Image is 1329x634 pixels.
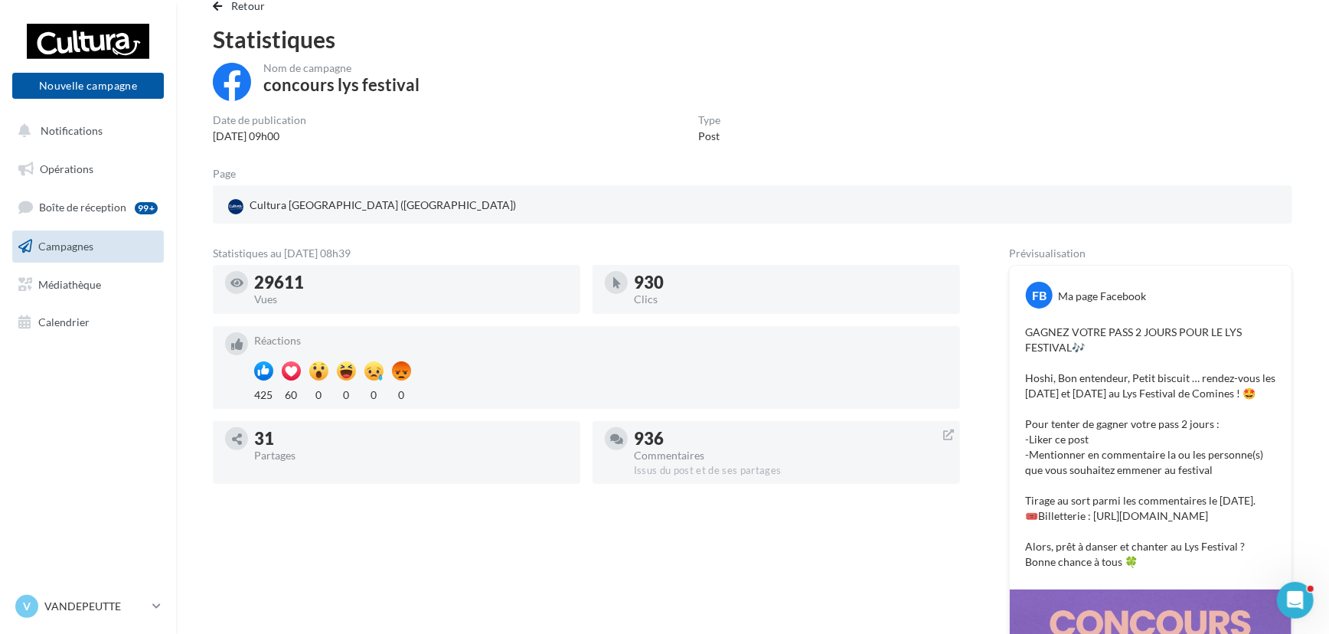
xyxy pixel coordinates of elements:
div: Post [698,129,720,144]
div: 29611 [254,274,568,291]
iframe: Intercom live chat [1277,582,1314,619]
button: Nouvelle campagne [12,73,164,99]
a: Calendrier [9,306,167,338]
div: 60 [282,384,301,403]
a: Opérations [9,153,167,185]
div: Vues [254,294,568,305]
div: concours lys festival [263,77,420,93]
div: Statistiques au [DATE] 08h39 [213,248,960,259]
div: Type [698,115,720,126]
span: Boîte de réception [39,201,126,214]
div: Partages [254,450,568,461]
div: Ma page Facebook [1058,289,1146,304]
p: GAGNEZ VOTRE PASS 2 JOURS POUR LE LYS FESTIVAL🎶 Hoshi, Bon entendeur, Petit biscuit … rendez-vous... [1025,325,1276,570]
div: Prévisualisation [1009,248,1292,259]
div: [DATE] 09h00 [213,129,306,144]
div: Commentaires [634,450,948,461]
span: Calendrier [38,315,90,328]
div: 930 [634,274,948,291]
span: Notifications [41,124,103,137]
div: Cultura [GEOGRAPHIC_DATA] ([GEOGRAPHIC_DATA]) [225,194,519,217]
span: Opérations [40,162,93,175]
a: Cultura [GEOGRAPHIC_DATA] ([GEOGRAPHIC_DATA]) [225,194,576,217]
div: 0 [337,384,356,403]
a: Boîte de réception99+ [9,191,167,224]
div: 0 [392,384,411,403]
button: Notifications [9,115,161,147]
div: Nom de campagne [263,63,420,74]
div: Réactions [254,335,948,346]
a: V VANDEPEUTTE [12,592,164,621]
a: Médiathèque [9,269,167,301]
span: Médiathèque [38,277,101,290]
div: 0 [364,384,384,403]
div: 425 [254,384,273,403]
span: Campagnes [38,240,93,253]
div: Issus du post et de ses partages [634,464,948,478]
div: 31 [254,430,568,447]
div: 99+ [135,202,158,214]
div: Statistiques [213,28,1292,51]
div: Date de publication [213,115,306,126]
div: FB [1026,282,1053,309]
p: VANDEPEUTTE [44,599,146,614]
div: Clics [634,294,948,305]
div: Page [213,168,248,179]
span: V [23,599,31,614]
a: Campagnes [9,230,167,263]
div: 936 [634,430,948,447]
div: 0 [309,384,328,403]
